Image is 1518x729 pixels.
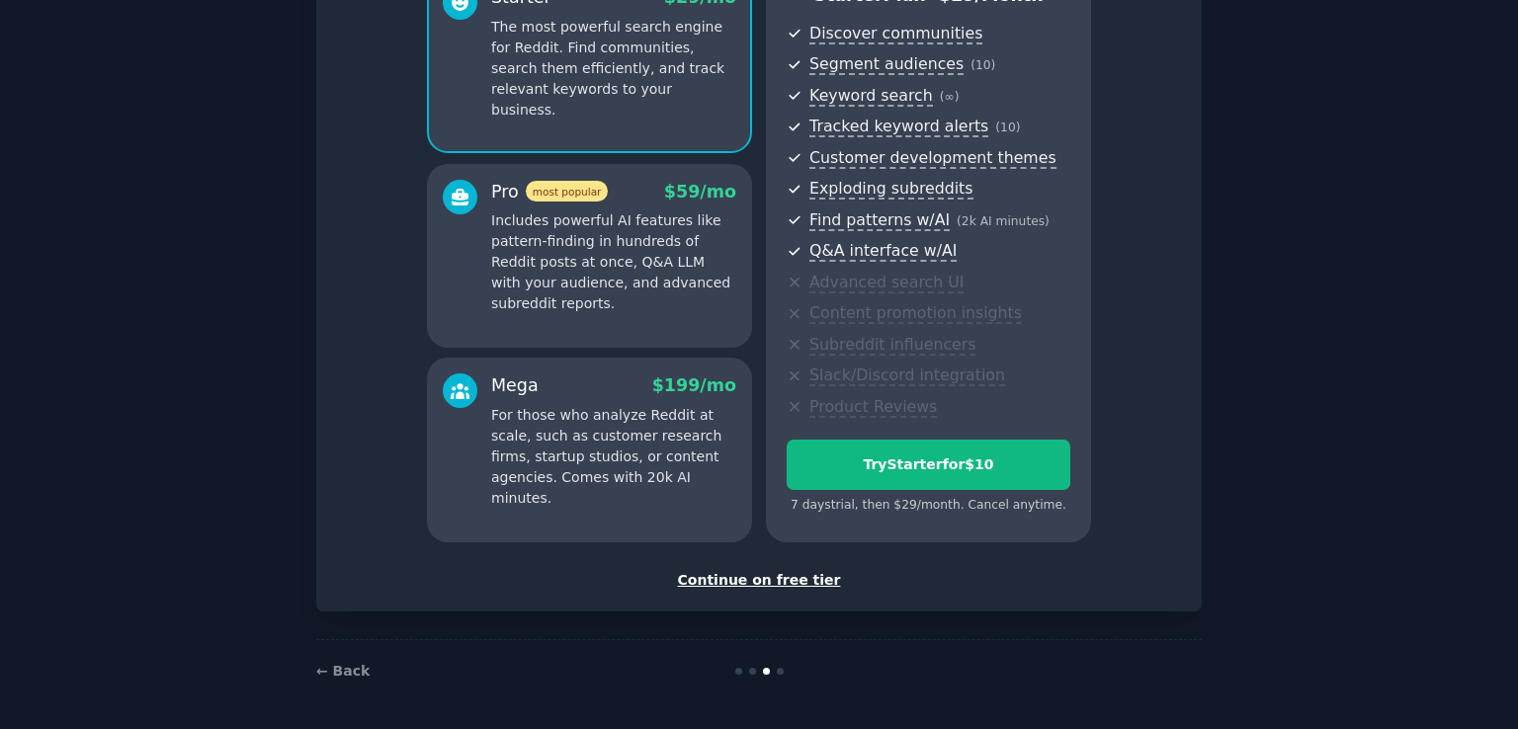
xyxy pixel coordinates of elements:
[809,148,1056,169] span: Customer development themes
[809,303,1022,324] span: Content promotion insights
[957,214,1050,228] span: ( 2k AI minutes )
[491,180,608,204] div: Pro
[809,54,964,75] span: Segment audiences
[809,86,933,107] span: Keyword search
[526,181,609,202] span: most popular
[809,24,982,44] span: Discover communities
[491,373,539,398] div: Mega
[995,121,1020,134] span: ( 10 )
[809,179,972,200] span: Exploding subreddits
[809,397,937,418] span: Product Reviews
[491,17,736,121] p: The most powerful search engine for Reddit. Find communities, search them efficiently, and track ...
[664,182,736,202] span: $ 59 /mo
[809,241,957,262] span: Q&A interface w/AI
[809,273,964,293] span: Advanced search UI
[491,405,736,509] p: For those who analyze Reddit at scale, such as customer research firms, startup studios, or conte...
[809,117,988,137] span: Tracked keyword alerts
[970,58,995,72] span: ( 10 )
[809,210,950,231] span: Find patterns w/AI
[809,365,1005,386] span: Slack/Discord integration
[788,454,1069,475] div: Try Starter for $10
[337,570,1181,591] div: Continue on free tier
[652,375,736,395] span: $ 199 /mo
[940,90,960,104] span: ( ∞ )
[809,335,975,356] span: Subreddit influencers
[787,497,1070,515] div: 7 days trial, then $ 29 /month . Cancel anytime.
[316,663,370,679] a: ← Back
[787,440,1070,490] button: TryStarterfor$10
[491,210,736,314] p: Includes powerful AI features like pattern-finding in hundreds of Reddit posts at once, Q&A LLM w...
